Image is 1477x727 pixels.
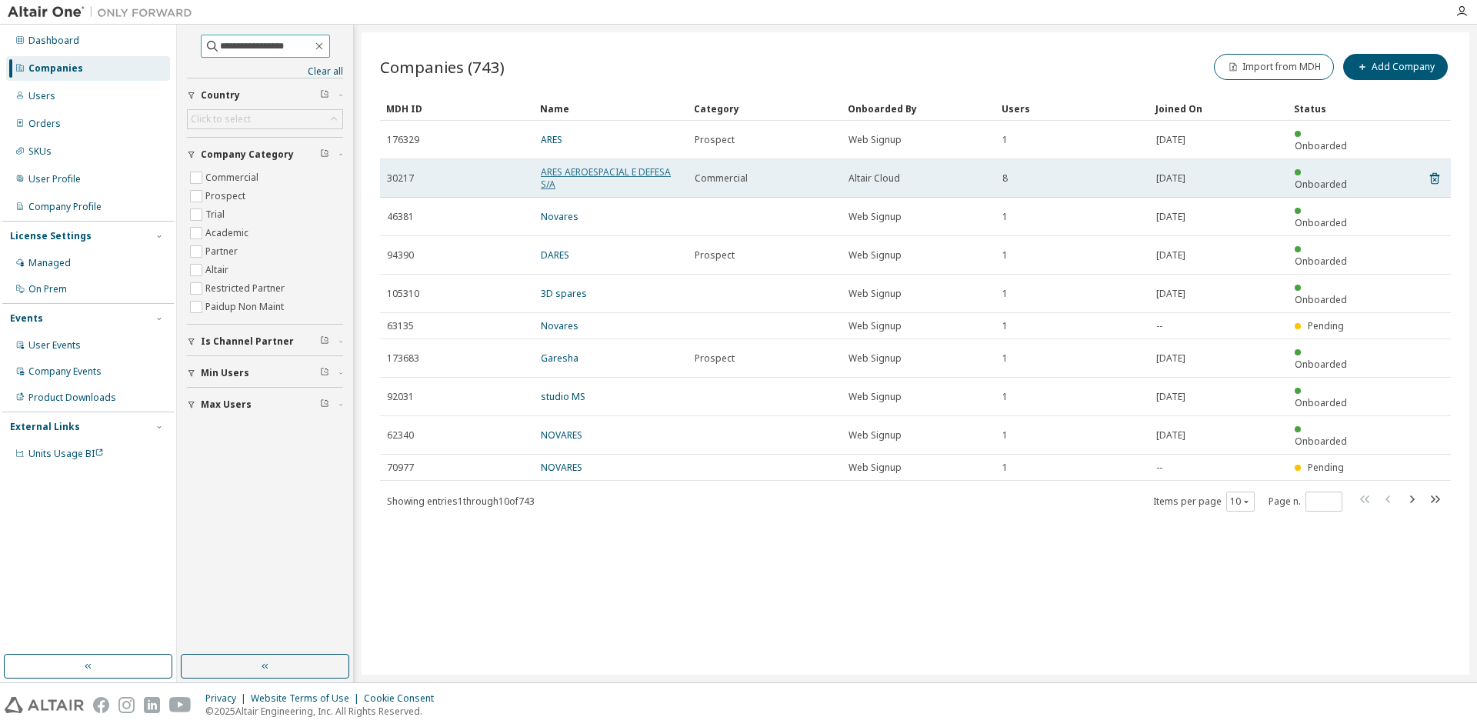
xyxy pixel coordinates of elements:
div: MDH ID [386,96,528,121]
span: Onboarded [1295,216,1347,229]
img: linkedin.svg [144,697,160,713]
button: Is Channel Partner [187,325,343,358]
span: Commercial [695,172,748,185]
div: Name [540,96,682,121]
span: 46381 [387,211,414,223]
span: Clear filter [320,335,329,348]
span: Onboarded [1295,358,1347,371]
span: 1 [1002,391,1008,403]
div: SKUs [28,145,52,158]
label: Trial [205,205,228,224]
span: [DATE] [1156,288,1185,300]
a: 3D spares [541,287,587,300]
span: Prospect [695,134,735,146]
a: Garesha [541,352,578,365]
div: Joined On [1155,96,1282,121]
span: [DATE] [1156,172,1185,185]
img: instagram.svg [118,697,135,713]
span: 92031 [387,391,414,403]
div: Managed [28,257,71,269]
div: Product Downloads [28,392,116,404]
span: Clear filter [320,148,329,161]
span: 1 [1002,288,1008,300]
span: Web Signup [849,211,902,223]
span: Clear filter [320,399,329,411]
label: Commercial [205,168,262,187]
img: youtube.svg [169,697,192,713]
button: Import from MDH [1214,54,1334,80]
div: Dashboard [28,35,79,47]
span: Pending [1308,461,1344,474]
span: Items per page [1153,492,1255,512]
p: © 2025 Altair Engineering, Inc. All Rights Reserved. [205,705,443,718]
span: Company Category [201,148,294,161]
span: Clear filter [320,89,329,102]
div: Company Events [28,365,102,378]
span: Web Signup [849,429,902,442]
span: Country [201,89,240,102]
span: Altair Cloud [849,172,900,185]
span: 1 [1002,211,1008,223]
span: Showing entries 1 through 10 of 743 [387,495,535,508]
span: Prospect [695,249,735,262]
span: [DATE] [1156,352,1185,365]
button: Add Company [1343,54,1448,80]
span: 1 [1002,320,1008,332]
span: 1 [1002,462,1008,474]
span: Onboarded [1295,139,1347,152]
button: 10 [1230,495,1251,508]
span: Pending [1308,319,1344,332]
button: Max Users [187,388,343,422]
span: 173683 [387,352,419,365]
a: Clear all [187,65,343,78]
span: Onboarded [1295,255,1347,268]
img: altair_logo.svg [5,697,84,713]
a: studio MS [541,390,585,403]
div: Companies [28,62,83,75]
span: 8 [1002,172,1008,185]
span: [DATE] [1156,249,1185,262]
div: Company Profile [28,201,102,213]
span: [DATE] [1156,134,1185,146]
a: NOVARES [541,461,582,474]
a: Novares [541,210,578,223]
span: Clear filter [320,367,329,379]
span: Web Signup [849,352,902,365]
button: Company Category [187,138,343,172]
img: facebook.svg [93,697,109,713]
span: 1 [1002,249,1008,262]
span: Page n. [1269,492,1342,512]
div: External Links [10,421,80,433]
button: Country [187,78,343,112]
a: ARES AEROESPACIAL E DEFESA S/A [541,165,671,191]
div: Status [1294,96,1359,121]
span: Web Signup [849,288,902,300]
div: Orders [28,118,61,130]
label: Partner [205,242,241,261]
span: Prospect [695,352,735,365]
span: Web Signup [849,391,902,403]
span: 62340 [387,429,414,442]
label: Restricted Partner [205,279,288,298]
span: Web Signup [849,249,902,262]
a: Novares [541,319,578,332]
span: 1 [1002,352,1008,365]
label: Prospect [205,187,248,205]
span: -- [1156,320,1162,332]
span: Companies (743) [380,56,505,78]
span: -- [1156,462,1162,474]
div: Click to select [188,110,342,128]
button: Min Users [187,356,343,390]
label: Academic [205,224,252,242]
span: 94390 [387,249,414,262]
a: ARES [541,133,562,146]
label: Paidup Non Maint [205,298,287,316]
span: 1 [1002,429,1008,442]
span: [DATE] [1156,391,1185,403]
span: Min Users [201,367,249,379]
span: 70977 [387,462,414,474]
span: 63135 [387,320,414,332]
div: Events [10,312,43,325]
div: User Events [28,339,81,352]
div: Onboarded By [848,96,989,121]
